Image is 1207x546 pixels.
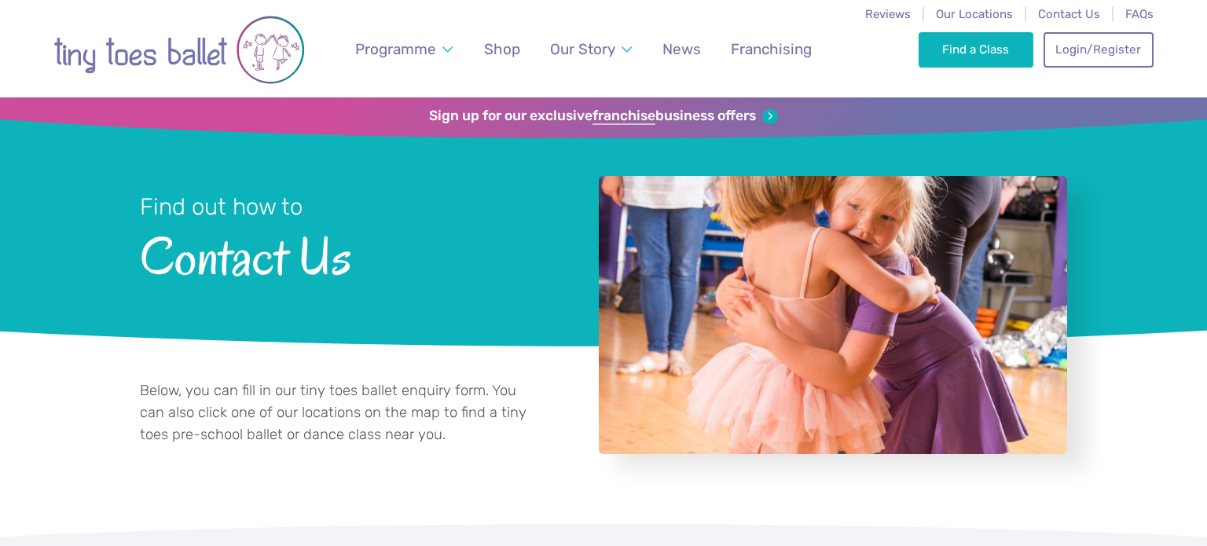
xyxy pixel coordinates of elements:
span: Programme [355,40,436,58]
a: Our Story [543,31,640,68]
a: Programme [348,31,460,68]
a: Our Locations [936,7,1013,21]
p: Below, you can fill in our tiny toes ballet enquiry form. You can also click one of our locations... [140,380,530,445]
img: tiny toes ballet [53,10,305,90]
strong: franchise [592,108,655,125]
a: Franchising [724,31,820,68]
span: Franchising [731,40,812,58]
a: Reviews [865,7,911,21]
span: Contact Us [140,222,557,286]
a: Find a Class [919,32,1034,67]
a: Contact Us [1038,7,1100,21]
span: Shop [484,40,520,58]
a: FAQs [1125,7,1154,21]
small: Find out how to [140,193,303,220]
a: Shop [477,31,528,68]
span: Our Story [550,40,615,58]
a: Sign up for our exclusivefranchisebusiness offers [429,108,777,125]
span: News [662,40,701,58]
a: News [655,31,708,68]
a: Login/Register [1044,32,1154,67]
